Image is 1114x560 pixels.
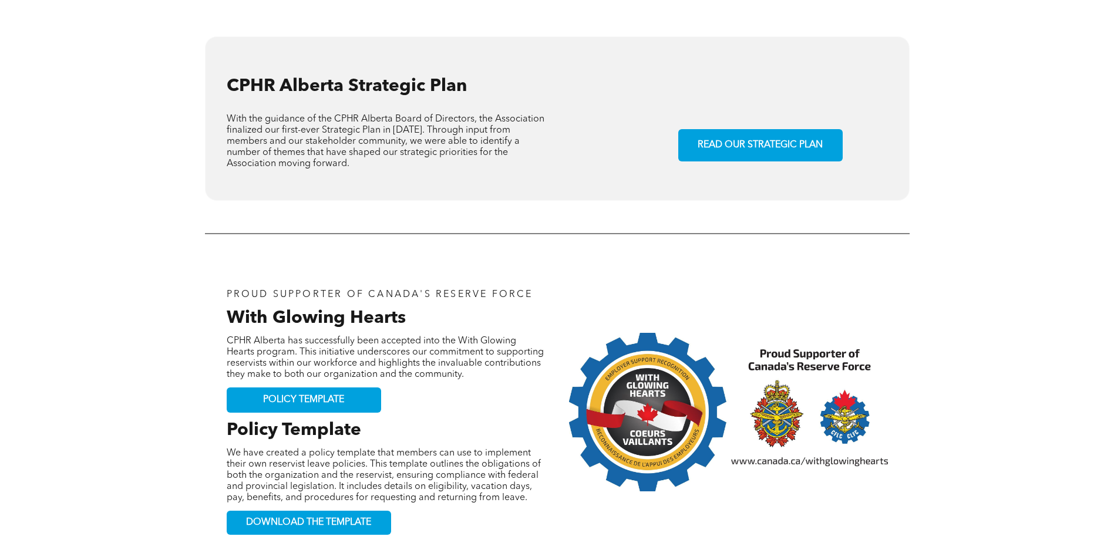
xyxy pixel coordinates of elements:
a: POLICY TEMPLATE [227,387,381,413]
a: READ OUR STRATEGIC PLAN [678,129,843,161]
span: DOWNLOAD THE TEMPLATE [246,517,371,528]
span: PROUD SUPPORTER OF CANADA'S RESERVE FORCE [227,290,533,299]
span: POLICY TEMPLATE [263,394,344,406]
a: DOWNLOAD THE TEMPLATE [227,511,391,535]
span: We have created a policy template that members can use to implement their own reservist leave pol... [227,448,541,502]
span: Policy Template [227,421,361,439]
span: READ OUR STRATEGIC PLAN [694,134,827,157]
span: CPHR Alberta Strategic Plan [227,77,467,95]
span: With the guidance of the CPHR Alberta Board of Directors, the Association finalized our first-eve... [227,114,544,168]
span: CPHR Alberta has successfully been accepted into the With Glowing Hearts program. This initiative... [227,336,544,379]
span: With Glowing Hearts [227,309,406,327]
